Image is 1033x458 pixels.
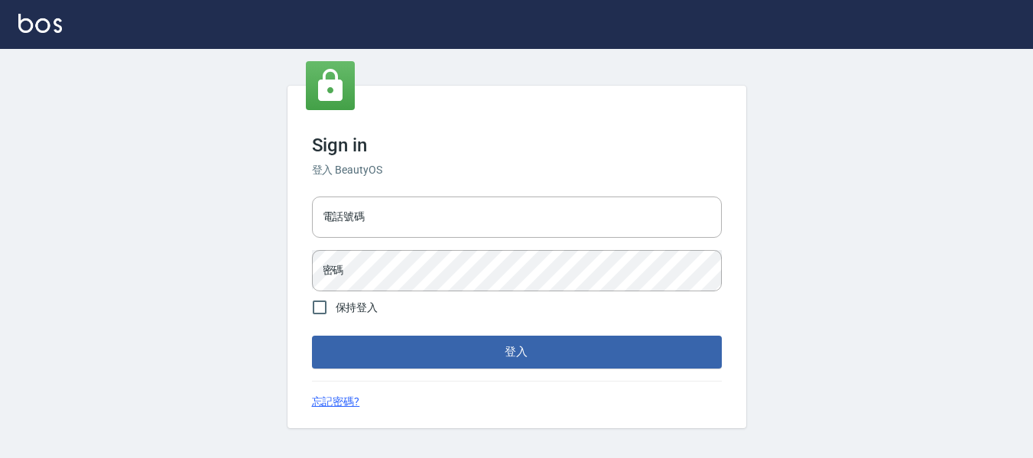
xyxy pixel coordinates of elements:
[336,300,378,316] span: 保持登入
[312,336,722,368] button: 登入
[312,135,722,156] h3: Sign in
[312,162,722,178] h6: 登入 BeautyOS
[18,14,62,33] img: Logo
[312,394,360,410] a: 忘記密碼?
